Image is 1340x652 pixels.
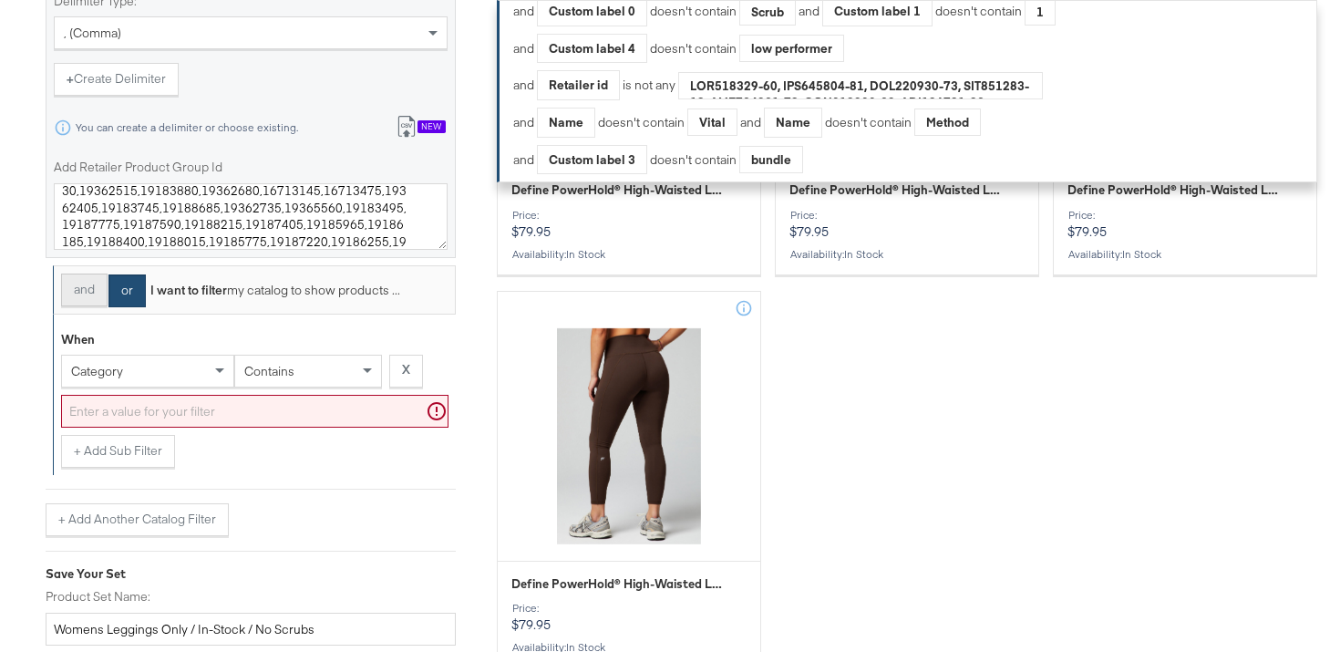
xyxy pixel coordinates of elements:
[417,120,446,133] div: New
[844,247,883,261] span: in stock
[54,159,448,176] label: Add Retailer Product Group Id
[789,209,1025,222] div: Price:
[933,3,1025,20] div: doesn't contain
[513,145,803,175] div: and
[789,248,1025,261] div: Availability :
[511,602,747,615] div: Price:
[54,183,448,251] textarea: 19365395,19371650,19365615,19185760,19187455,19185830,19357160,19362625,19362790,19183740,1920232...
[511,209,747,222] div: Price:
[538,35,646,63] div: Custom label 4
[383,110,459,144] button: New
[789,209,1025,240] p: $79.95
[54,63,179,96] button: +Create Delimiter
[1067,181,1279,199] span: Define PowerHold® High-Waisted Legging 7/8
[71,363,123,379] span: category
[620,77,678,94] div: is not any
[511,209,747,240] p: $79.95
[511,575,723,593] span: Define PowerHold® High-Waisted Legging 7/8
[538,71,619,99] div: Retailer id
[538,109,594,137] div: Name
[64,25,121,41] span: , (comma)
[647,3,739,20] div: doesn't contain
[915,109,980,136] div: Method
[46,613,456,647] input: Give your set a descriptive name
[511,248,747,261] div: Availability :
[513,70,1043,100] div: and
[765,109,821,137] div: Name
[740,35,843,62] div: low performer
[402,361,410,378] strong: X
[538,146,646,174] div: Custom label 3
[61,435,175,468] button: + Add Sub Filter
[511,602,747,633] p: $79.95
[389,355,423,388] button: X
[150,282,227,298] strong: I want to filter
[1067,209,1303,222] div: Price:
[61,331,95,348] div: When
[61,274,108,306] button: and
[595,114,687,131] div: doesn't contain
[688,109,737,136] div: Vital
[46,503,229,536] button: + Add Another Catalog Filter
[145,282,400,299] div: my catalog to show products ...
[1122,247,1161,261] span: in stock
[679,72,1042,99] div: LOR518329-60, IPS645804-81, DOL220930-73, SIT851283-12, AME734931-72, CON012900-39, ADI126721-23,...
[46,565,456,583] div: Save Your Set
[822,114,914,131] div: doesn't contain
[566,247,605,261] span: in stock
[1067,248,1303,261] div: Availability :
[513,108,737,138] div: and
[513,34,844,64] div: and
[647,40,739,57] div: doesn't contain
[789,181,1001,199] span: Define PowerHold® High-Waisted Legging 7/8
[75,121,299,134] div: You can create a delimiter or choose existing.
[740,146,802,173] div: bundle
[1067,209,1303,240] p: $79.95
[67,70,74,88] strong: +
[511,181,723,199] span: Define PowerHold® High-Waisted Legging 7/8
[46,588,456,605] label: Product Set Name:
[740,108,981,138] div: and
[647,151,739,169] div: doesn't contain
[244,363,294,379] span: contains
[61,395,448,429] input: Enter a value for your filter
[108,274,146,307] button: or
